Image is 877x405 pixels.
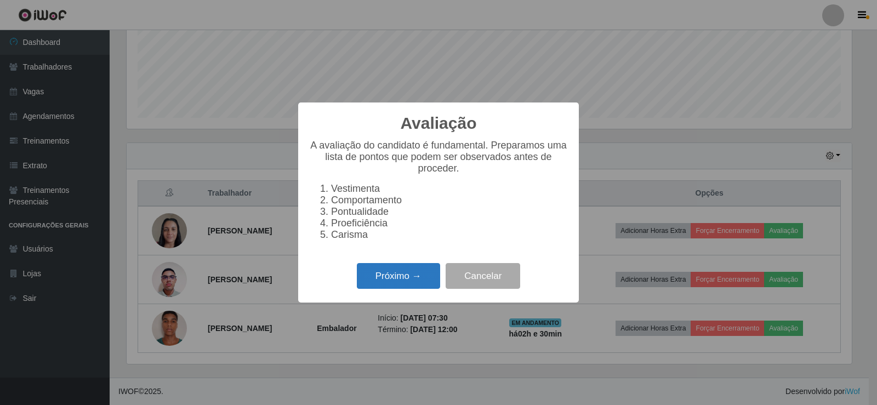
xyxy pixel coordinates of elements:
[331,218,568,229] li: Proeficiência
[331,206,568,218] li: Pontualidade
[309,140,568,174] p: A avaliação do candidato é fundamental. Preparamos uma lista de pontos que podem ser observados a...
[331,229,568,241] li: Carisma
[446,263,520,289] button: Cancelar
[331,195,568,206] li: Comportamento
[401,113,477,133] h2: Avaliação
[331,183,568,195] li: Vestimenta
[357,263,440,289] button: Próximo →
